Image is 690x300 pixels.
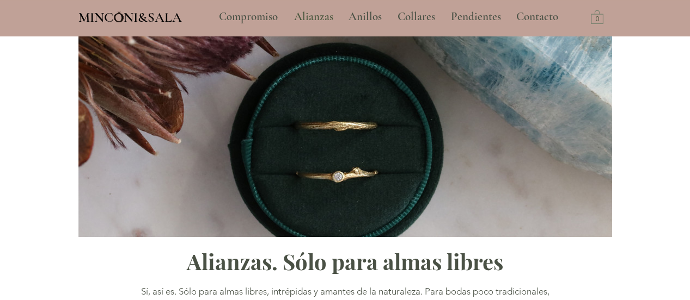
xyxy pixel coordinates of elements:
a: Anillos [340,3,389,30]
p: Pendientes [445,3,506,30]
a: MINCONI&SALA [78,7,182,25]
a: Pendientes [443,3,508,30]
a: Contacto [508,3,567,30]
p: Contacto [511,3,564,30]
a: Carrito con 0 ítems [591,9,603,24]
text: 0 [595,16,599,23]
a: Compromiso [211,3,286,30]
a: Alianzas [286,3,340,30]
img: Minconi Sala [114,11,124,22]
p: Anillos [343,3,387,30]
a: Collares [389,3,443,30]
span: MINCONI&SALA [78,9,182,26]
nav: Sitio [190,3,588,30]
p: Alianzas [289,3,339,30]
p: Compromiso [213,3,283,30]
p: Collares [392,3,441,30]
